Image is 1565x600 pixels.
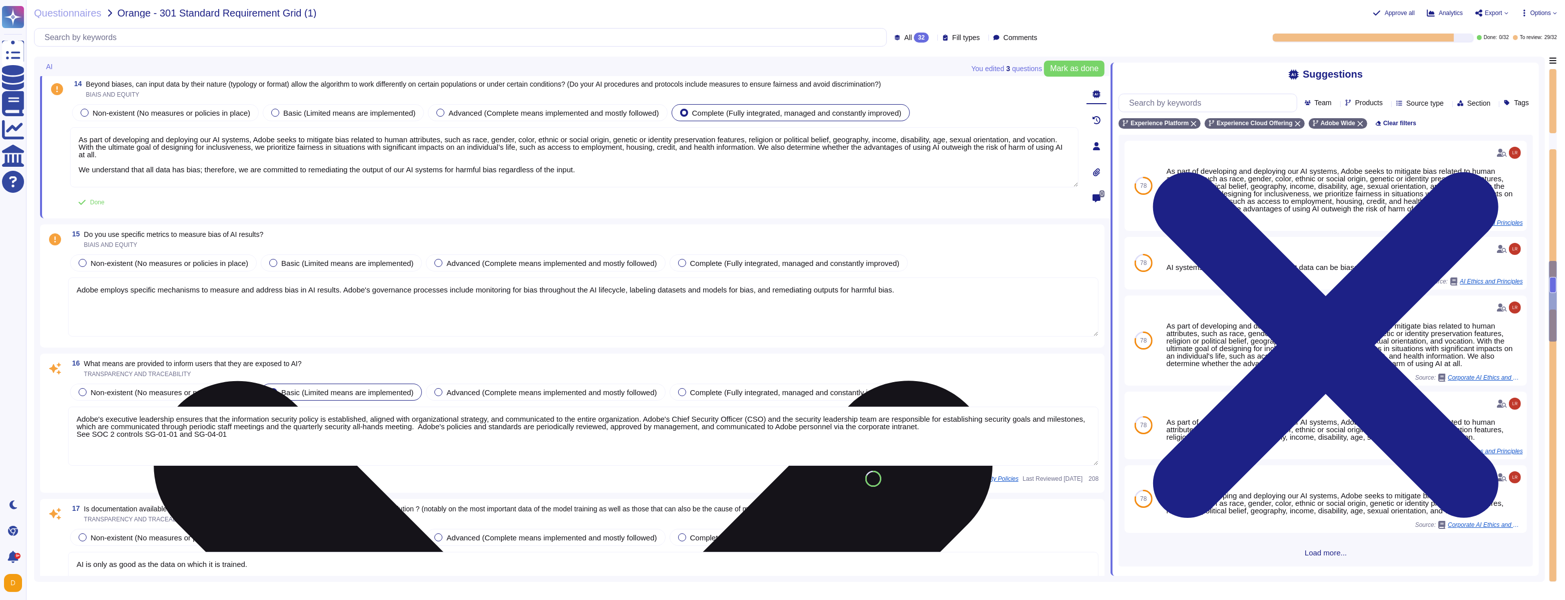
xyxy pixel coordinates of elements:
span: 17 [68,505,80,512]
div: 9+ [15,553,21,559]
textarea: AI is only as good as the data on which it is trained. [68,552,1099,583]
input: Search by keywords [1124,94,1296,112]
img: user [1509,471,1521,483]
span: Export [1485,10,1502,16]
span: Beyond biases, can input data by their nature (typology or format) allow the algorithm to work di... [86,80,881,88]
button: Analytics [1427,9,1463,17]
span: Non-existent (No measures or policies in place) [93,109,250,117]
span: 81 [871,476,876,481]
span: 78 [1140,496,1147,502]
span: To review: [1520,35,1542,40]
span: Options [1530,10,1551,16]
span: Basic (Limited means are implemented) [283,109,415,117]
button: Approve all [1373,9,1415,17]
span: 29 / 32 [1544,35,1557,40]
button: Mark as done [1044,61,1105,77]
span: BIAIS AND EQUITY [86,91,140,98]
span: 0 [1100,190,1105,197]
input: Search by keywords [40,29,886,46]
span: Questionnaires [34,8,102,18]
b: 3 [1006,65,1010,72]
textarea: Adobe employs specific mechanisms to measure and address bias in AI results. Adobe's governance p... [68,277,1099,337]
span: Fill types [952,34,980,41]
span: AI [46,63,53,70]
span: Mark as done [1050,65,1099,73]
span: 78 [1140,338,1147,344]
div: 32 [914,33,928,43]
span: 14 [70,80,82,87]
span: Analytics [1439,10,1463,16]
span: Comments [1003,34,1037,41]
span: 208 [1087,476,1099,482]
span: Approve all [1385,10,1415,16]
span: Done: [1484,35,1497,40]
span: Orange - 301 Standard Requirement Grid (1) [118,8,317,18]
img: user [1509,302,1521,314]
span: You edited question s [971,65,1042,72]
textarea: Adobe's executive leadership ensures that the information security policy is established, aligned... [68,407,1099,466]
span: 15 [68,230,80,237]
span: Complete (Fully integrated, managed and constantly improved) [692,109,902,117]
span: Advanced (Complete means implemented and mostly followed) [448,109,659,117]
button: user [2,572,29,594]
span: 0 / 32 [1499,35,1508,40]
span: 16 [68,360,80,367]
img: user [1509,243,1521,255]
img: user [4,574,22,592]
span: 78 [1140,183,1147,189]
span: 78 [1140,260,1147,266]
img: user [1509,147,1521,159]
img: user [1509,398,1521,410]
textarea: As part of developing and deploying our AI systems, Adobe seeks to mitigate bias related to human... [70,127,1079,187]
span: All [904,34,912,41]
span: 78 [1140,422,1147,428]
